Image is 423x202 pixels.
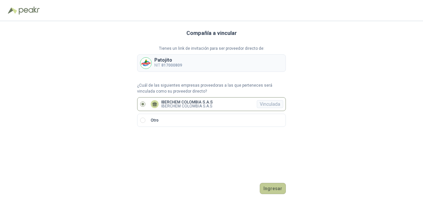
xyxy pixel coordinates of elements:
div: Vinculada [257,100,283,108]
p: ¿Cuál de las siguientes empresas proveedoras a las que perteneces será vinculada como su proveedo... [137,82,286,95]
p: Tienes un link de invitación para ser proveedor directo de: [137,45,286,52]
button: Ingresar [260,183,286,194]
img: Company Logo [140,58,151,69]
img: Logo [8,7,17,14]
h3: Compañía a vincular [186,29,237,38]
p: IBERCHEM COLOMBIA S.A.S [161,104,213,108]
p: IBERCHEM COLOMBIA S.A.S [161,100,213,104]
p: NIT [154,62,182,69]
b: 817000809 [161,63,182,68]
p: Patojito [154,58,182,62]
p: Otro [151,117,159,124]
img: Peakr [19,7,40,14]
